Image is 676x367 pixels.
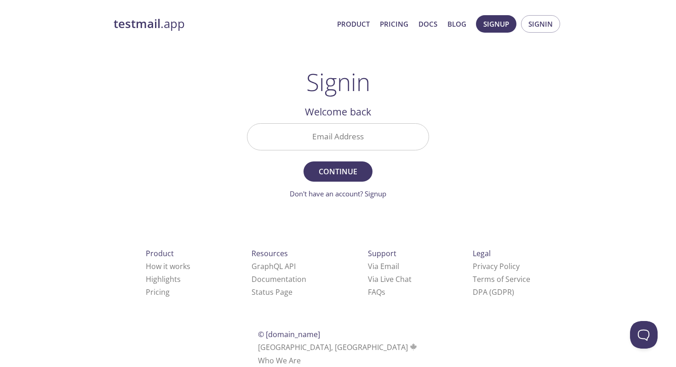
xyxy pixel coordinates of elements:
[368,274,412,284] a: Via Live Chat
[473,287,514,297] a: DPA (GDPR)
[146,248,174,258] span: Product
[314,165,362,178] span: Continue
[521,15,560,33] button: Signin
[247,104,429,120] h2: Welcome back
[252,248,288,258] span: Resources
[382,287,385,297] span: s
[528,18,553,30] span: Signin
[304,161,372,182] button: Continue
[258,342,418,352] span: [GEOGRAPHIC_DATA], [GEOGRAPHIC_DATA]
[306,68,370,96] h1: Signin
[630,321,658,349] iframe: Help Scout Beacon - Open
[473,248,491,258] span: Legal
[368,261,399,271] a: Via Email
[146,274,181,284] a: Highlights
[418,18,437,30] a: Docs
[337,18,370,30] a: Product
[368,287,385,297] a: FAQ
[483,18,509,30] span: Signup
[258,329,320,339] span: © [DOMAIN_NAME]
[252,261,296,271] a: GraphQL API
[380,18,408,30] a: Pricing
[473,274,530,284] a: Terms of Service
[368,248,396,258] span: Support
[252,274,306,284] a: Documentation
[476,15,516,33] button: Signup
[473,261,520,271] a: Privacy Policy
[114,16,160,32] strong: testmail
[114,16,330,32] a: testmail.app
[146,261,190,271] a: How it works
[258,356,301,366] a: Who We Are
[252,287,292,297] a: Status Page
[290,189,386,198] a: Don't have an account? Signup
[447,18,466,30] a: Blog
[146,287,170,297] a: Pricing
